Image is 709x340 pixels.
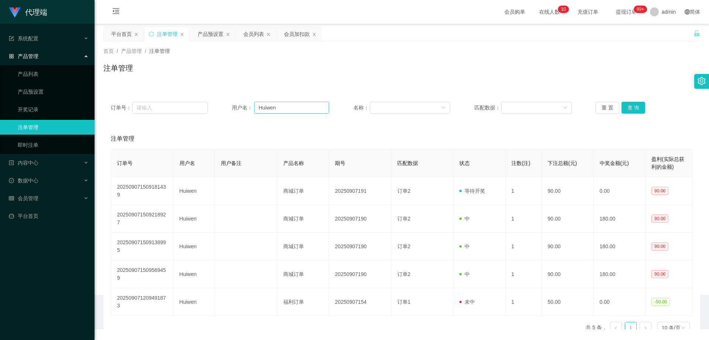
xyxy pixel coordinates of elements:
i: 图标: check-circle-o [9,178,14,183]
td: 商城订单 [277,177,329,205]
i: 图标: profile [9,160,14,165]
a: 即时注单 [18,138,89,152]
td: 1 [506,288,542,316]
span: 在线人数 [535,9,564,14]
a: 图标: dashboard平台首页 [9,209,89,223]
p: 0 [564,6,566,13]
td: 20250907154 [329,288,391,316]
td: 90.00 [542,177,593,205]
span: 订单号： [111,104,132,112]
span: 订单1 [397,299,411,305]
li: 共 5 条， [586,322,607,334]
span: 订单号 [117,160,133,166]
input: 请输入 [254,102,329,114]
i: 图标: global [685,9,690,14]
span: 状态 [459,160,470,166]
td: 1 [506,233,542,260]
i: 图标: close [134,32,138,37]
span: 未中 [459,299,475,305]
i: 图标: down [563,105,567,111]
i: 图标: down [441,105,446,111]
li: 上一页 [610,322,622,334]
span: 下注总额(元) [548,160,577,166]
td: 180.00 [594,205,645,233]
span: 会员管理 [9,195,38,201]
span: 用户名： [232,104,254,112]
span: 订单2 [397,271,411,277]
i: 图标: unlock [693,30,700,37]
h1: 代理端 [25,0,47,24]
span: 注单管理 [111,134,134,143]
span: 产品管理 [9,53,38,59]
div: 10 条/页 [662,322,681,333]
span: / [117,48,118,54]
span: 90.00 [651,270,668,278]
a: 产品列表 [18,67,89,81]
i: 图标: menu-fold [103,0,129,24]
td: 90.00 [542,205,593,233]
li: 1 [625,322,637,334]
a: 1 [625,322,636,333]
span: 盈利(实际总获利的金额) [651,156,684,170]
i: 图标: form [9,36,14,41]
div: 平台首页 [111,27,132,41]
div: 注单管理 [157,27,178,41]
td: Huiwen [174,288,215,316]
span: 产品名称 [283,160,304,166]
span: 首页 [103,48,114,54]
td: 20250907190 [329,205,391,233]
td: 180.00 [594,260,645,288]
span: 中 [459,271,470,277]
span: 用户备注 [221,160,242,166]
i: 图标: close [312,32,316,37]
td: 福利订单 [277,288,329,316]
span: 用户名 [179,160,195,166]
sup: 1110 [634,6,647,13]
td: 180.00 [594,233,645,260]
td: 20250907190 [329,260,391,288]
span: 数据中心 [9,178,38,184]
input: 请输入 [132,102,208,114]
td: Huiwen [174,177,215,205]
span: 注单管理 [149,48,170,54]
td: 1 [506,205,542,233]
a: 产品预设置 [18,84,89,99]
td: 202509071509181439 [111,177,174,205]
span: 中 [459,243,470,249]
i: 图标: close [180,32,184,37]
img: logo.9652507e.png [9,7,21,18]
i: 图标: appstore-o [9,54,14,59]
td: 0.00 [594,177,645,205]
span: 内容中心 [9,160,38,166]
td: 20250907190 [329,233,391,260]
i: 图标: close [226,32,230,37]
span: 订单2 [397,216,411,222]
button: 查 询 [621,102,645,114]
div: 2021 [100,313,703,320]
td: Huiwen [174,233,215,260]
li: 下一页 [640,322,651,334]
td: 202509071209491873 [111,288,174,316]
span: 中奖金额(元) [600,160,629,166]
td: 0.00 [594,288,645,316]
span: 中 [459,216,470,222]
span: 充值订单 [574,9,602,14]
i: 图标: close [266,32,271,37]
td: 商城订单 [277,260,329,288]
a: 代理端 [9,9,47,15]
button: 重 置 [596,102,619,114]
i: 图标: down [681,326,685,331]
p: 1 [561,6,564,13]
span: 期号 [335,160,345,166]
span: -50.00 [651,298,670,306]
td: 20250907191 [329,177,391,205]
td: Huiwen [174,260,215,288]
span: 90.00 [651,187,668,195]
td: 202509071509138995 [111,233,174,260]
td: 202509071509218927 [111,205,174,233]
i: 图标: right [643,326,648,330]
a: 注单管理 [18,120,89,135]
td: 202509071509569459 [111,260,174,288]
div: 会员加扣款 [284,27,310,41]
span: 订单2 [397,243,411,249]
